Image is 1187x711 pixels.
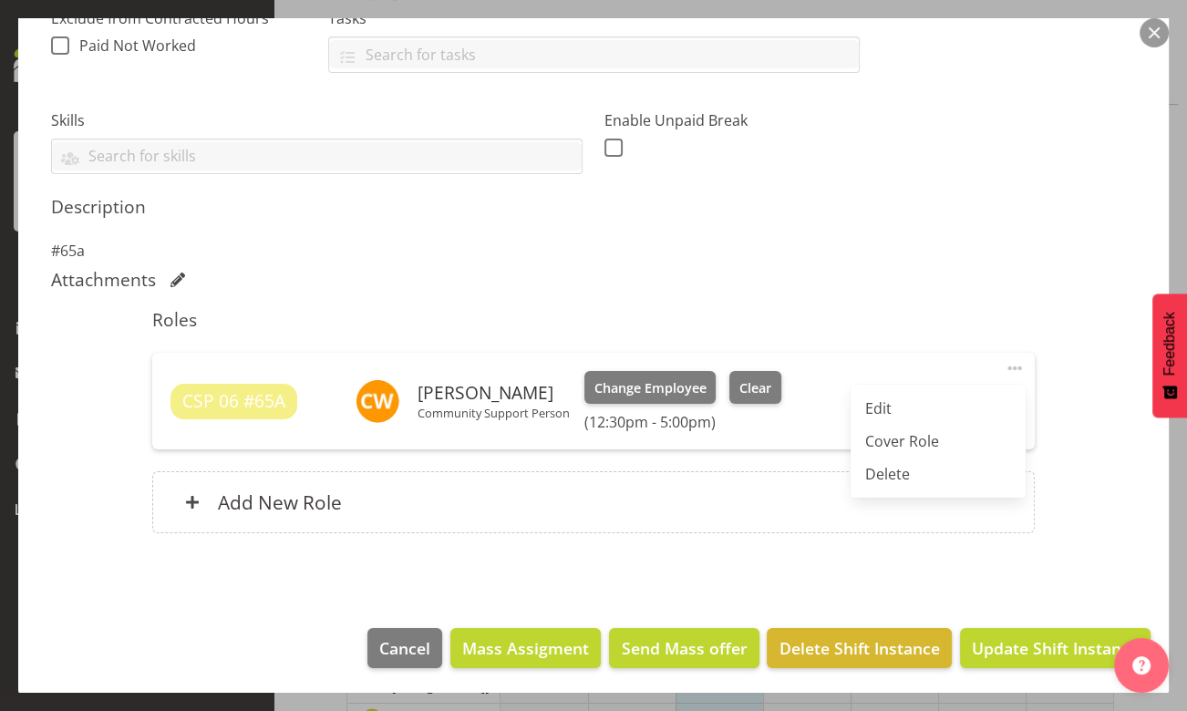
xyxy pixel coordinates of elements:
span: CSP 06 #65A [182,388,285,415]
input: Search for tasks [329,40,859,68]
a: Cover Role [851,425,1026,458]
button: Send Mass offer [609,628,759,668]
label: Enable Unpaid Break [604,109,860,131]
button: Feedback - Show survey [1152,294,1187,417]
button: Mass Assigment [450,628,601,668]
img: cindy-walters11379.jpg [356,379,399,423]
span: Paid Not Worked [79,36,196,56]
label: Tasks [328,7,860,29]
button: Change Employee [584,371,717,404]
h5: Attachments [51,269,156,291]
span: Delete Shift Instance [779,636,940,660]
label: Exclude from Contracted Hours [51,7,306,29]
p: #65a [51,240,1136,262]
img: help-xxl-2.png [1132,656,1151,675]
p: Community Support Person [418,406,570,420]
h5: Description [51,196,1136,218]
h5: Roles [152,309,1035,331]
span: Clear [739,378,771,398]
a: Edit [851,392,1026,425]
span: Feedback [1161,312,1178,376]
button: Update Shift Instance [960,628,1151,668]
span: Cancel [379,636,430,660]
label: Skills [51,109,583,131]
h6: Add New Role [218,490,342,514]
h6: (12:30pm - 5:00pm) [584,413,781,431]
a: Delete [851,458,1026,490]
span: Change Employee [594,378,707,398]
span: Update Shift Instance [972,636,1139,660]
button: Delete Shift Instance [767,628,951,668]
span: Send Mass offer [621,636,747,660]
h6: [PERSON_NAME] [418,383,570,403]
button: Clear [729,371,781,404]
input: Search for skills [52,142,582,170]
button: Cancel [367,628,442,668]
span: Mass Assigment [462,636,589,660]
